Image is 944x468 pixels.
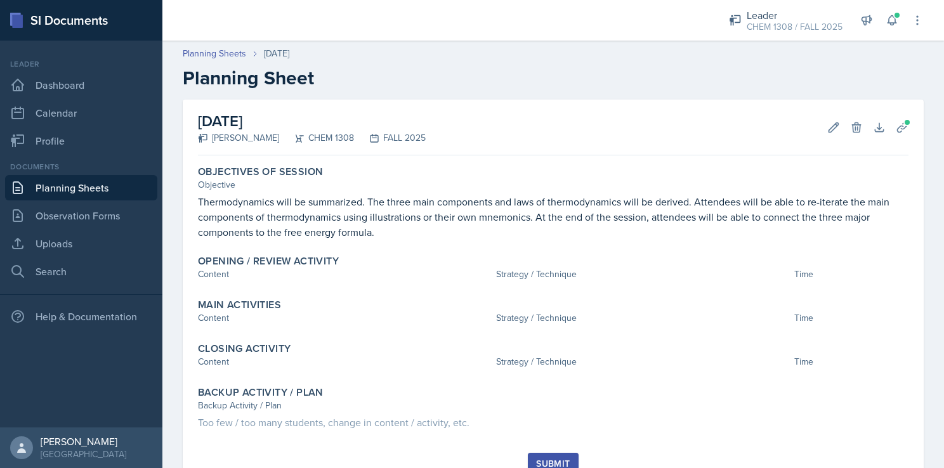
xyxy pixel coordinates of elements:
[5,259,157,284] a: Search
[794,355,908,368] div: Time
[198,299,281,311] label: Main Activities
[5,161,157,172] div: Documents
[747,8,842,23] div: Leader
[5,100,157,126] a: Calendar
[198,110,426,133] h2: [DATE]
[496,355,789,368] div: Strategy / Technique
[41,448,126,460] div: [GEOGRAPHIC_DATA]
[198,386,324,399] label: Backup Activity / Plan
[198,355,491,368] div: Content
[198,311,491,325] div: Content
[198,342,291,355] label: Closing Activity
[5,72,157,98] a: Dashboard
[279,131,354,145] div: CHEM 1308
[5,231,157,256] a: Uploads
[5,304,157,329] div: Help & Documentation
[198,268,491,281] div: Content
[747,20,842,34] div: CHEM 1308 / FALL 2025
[198,178,908,192] div: Objective
[198,194,908,240] p: Thermodynamics will be summarized. The three main components and laws of thermodynamics will be d...
[5,175,157,200] a: Planning Sheets
[198,415,908,430] div: Too few / too many students, change in content / activity, etc.
[198,255,339,268] label: Opening / Review Activity
[198,166,323,178] label: Objectives of Session
[5,128,157,153] a: Profile
[183,47,246,60] a: Planning Sheets
[198,399,908,412] div: Backup Activity / Plan
[794,311,908,325] div: Time
[198,131,279,145] div: [PERSON_NAME]
[41,435,126,448] div: [PERSON_NAME]
[496,311,789,325] div: Strategy / Technique
[354,131,426,145] div: FALL 2025
[5,203,157,228] a: Observation Forms
[264,47,289,60] div: [DATE]
[5,58,157,70] div: Leader
[183,67,924,89] h2: Planning Sheet
[794,268,908,281] div: Time
[496,268,789,281] div: Strategy / Technique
